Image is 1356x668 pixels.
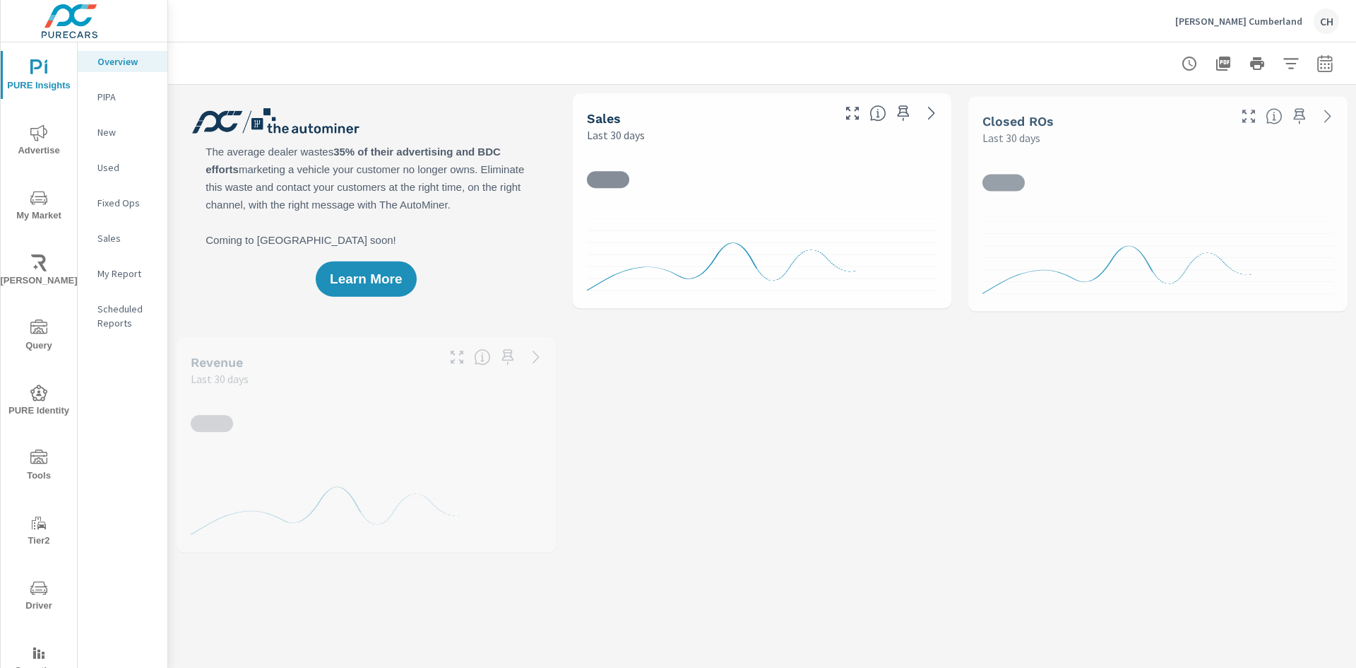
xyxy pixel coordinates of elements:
p: Overview [97,54,156,69]
span: Number of Repair Orders Closed by the selected dealership group over the selected time range. [So... [1266,107,1283,124]
p: PIPA [97,90,156,104]
span: Save this to your personalized report [1288,105,1311,127]
h5: Sales [587,111,621,126]
p: Last 30 days [982,129,1040,146]
div: My Report [78,263,167,284]
span: Tier2 [5,515,73,549]
button: Print Report [1243,49,1271,78]
span: Learn More [330,273,402,286]
span: Driver [5,580,73,614]
div: CH [1314,8,1339,34]
span: Number of vehicles sold by the dealership over the selected date range. [Source: This data is sou... [869,105,886,122]
button: "Export Report to PDF" [1209,49,1237,78]
div: PIPA [78,86,167,107]
p: New [97,125,156,139]
span: Save this to your personalized report [496,346,519,368]
span: Advertise [5,124,73,159]
a: See more details in report [1316,105,1339,127]
div: Used [78,157,167,178]
button: Apply Filters [1277,49,1305,78]
p: Last 30 days [191,370,249,387]
a: See more details in report [920,102,943,124]
span: PURE Insights [5,59,73,94]
p: My Report [97,266,156,281]
a: See more details in report [525,346,547,368]
span: Query [5,320,73,354]
p: Sales [97,231,156,245]
button: Make Fullscreen [446,346,468,368]
div: Fixed Ops [78,192,167,213]
button: Select Date Range [1311,49,1339,78]
button: Make Fullscreen [1237,105,1260,127]
span: Save this to your personalized report [892,102,915,124]
h5: Closed ROs [982,114,1054,129]
button: Learn More [316,262,416,297]
div: Scheduled Reports [78,298,167,334]
span: PURE Identity [5,385,73,419]
button: Make Fullscreen [841,102,864,124]
div: Sales [78,228,167,249]
p: Last 30 days [587,127,645,143]
p: Scheduled Reports [97,302,156,330]
div: Overview [78,51,167,72]
span: [PERSON_NAME] [5,254,73,289]
p: Fixed Ops [97,196,156,210]
p: Used [97,160,156,175]
span: My Market [5,189,73,224]
h5: Revenue [191,355,243,370]
p: [PERSON_NAME] Cumberland [1175,15,1302,28]
div: New [78,122,167,143]
span: Total sales revenue over the selected date range. [Source: This data is sourced from the dealer’s... [474,348,491,365]
span: Tools [5,450,73,484]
